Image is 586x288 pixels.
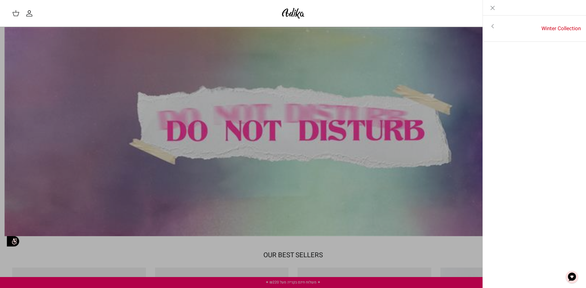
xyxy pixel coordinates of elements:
[26,10,35,17] a: החשבון שלי
[5,233,21,250] img: accessibility_icon02.svg
[563,268,581,286] button: צ'אט
[280,6,306,20] img: Adika IL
